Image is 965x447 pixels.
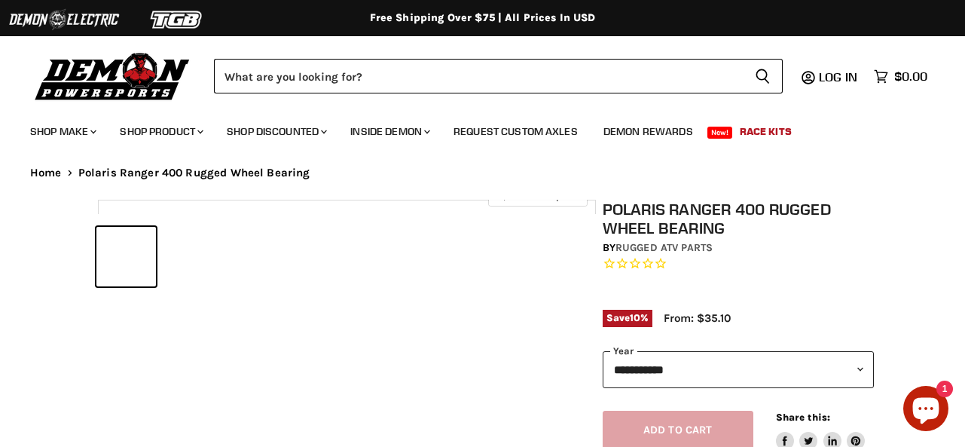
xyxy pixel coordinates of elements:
[603,256,874,272] span: Rated 0.0 out of 5 stars 0 reviews
[743,59,783,93] button: Search
[603,351,874,388] select: year
[776,412,830,423] span: Share this:
[894,69,927,84] span: $0.00
[592,116,704,147] a: Demon Rewards
[707,127,733,139] span: New!
[30,167,62,179] a: Home
[96,227,156,286] button: Polaris Ranger 400 Rugged Wheel Bearing thumbnail
[78,167,310,179] span: Polaris Ranger 400 Rugged Wheel Bearing
[899,386,953,435] inbox-online-store-chat: Shopify online store chat
[603,310,652,326] span: Save %
[215,116,336,147] a: Shop Discounted
[339,116,439,147] a: Inside Demon
[30,49,195,103] img: Demon Powersports
[19,110,924,147] ul: Main menu
[615,241,713,254] a: Rugged ATV Parts
[496,190,579,201] span: Click to expand
[603,200,874,237] h1: Polaris Ranger 400 Rugged Wheel Bearing
[603,240,874,256] div: by
[19,116,105,147] a: Shop Make
[108,116,212,147] a: Shop Product
[664,311,731,325] span: From: $35.10
[728,116,803,147] a: Race Kits
[630,312,640,323] span: 10
[214,59,743,93] input: Search
[866,66,935,87] a: $0.00
[819,69,857,84] span: Log in
[812,70,866,84] a: Log in
[442,116,589,147] a: Request Custom Axles
[8,5,121,34] img: Demon Electric Logo 2
[214,59,783,93] form: Product
[121,5,234,34] img: TGB Logo 2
